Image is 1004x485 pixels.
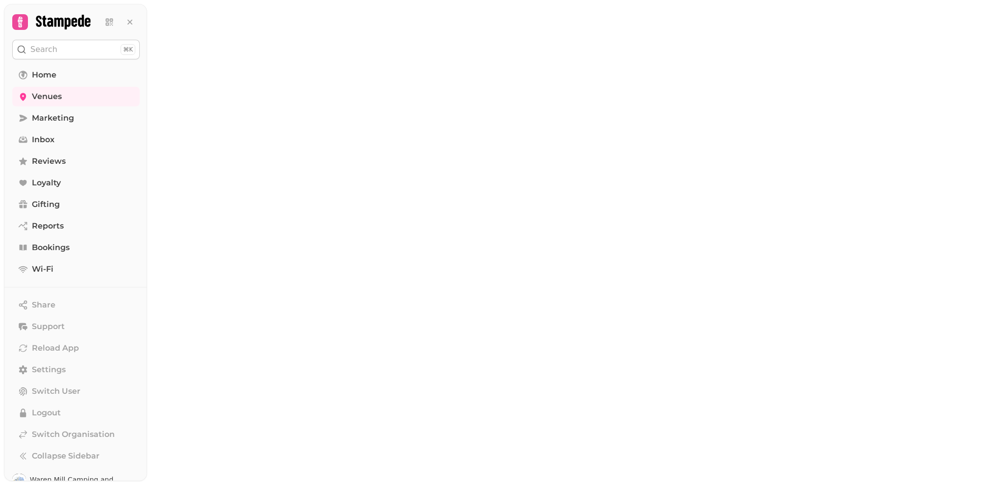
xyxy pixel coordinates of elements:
[32,91,62,102] span: Venues
[32,450,100,462] span: Collapse Sidebar
[12,40,140,59] button: Search⌘K
[32,385,80,397] span: Switch User
[12,382,140,401] button: Switch User
[12,130,140,150] a: Inbox
[32,407,61,419] span: Logout
[32,134,54,146] span: Inbox
[12,317,140,336] button: Support
[12,238,140,257] a: Bookings
[32,112,74,124] span: Marketing
[32,220,64,232] span: Reports
[12,446,140,466] button: Collapse Sidebar
[12,216,140,236] a: Reports
[30,44,57,55] p: Search
[12,425,140,444] a: Switch Organisation
[32,321,65,332] span: Support
[12,259,140,279] a: Wi-Fi
[12,87,140,106] a: Venues
[121,44,135,55] div: ⌘K
[12,195,140,214] a: Gifting
[32,69,56,81] span: Home
[32,299,55,311] span: Share
[30,476,140,483] span: Waren Mill Camping and [GEOGRAPHIC_DATA]
[12,360,140,380] a: Settings
[12,403,140,423] button: Logout
[12,152,140,171] a: Reviews
[32,342,79,354] span: Reload App
[12,338,140,358] button: Reload App
[12,65,140,85] a: Home
[12,295,140,315] button: Share
[12,108,140,128] a: Marketing
[32,429,115,440] span: Switch Organisation
[32,199,60,210] span: Gifting
[32,155,66,167] span: Reviews
[32,364,66,376] span: Settings
[12,173,140,193] a: Loyalty
[32,242,70,254] span: Bookings
[32,263,53,275] span: Wi-Fi
[32,177,61,189] span: Loyalty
